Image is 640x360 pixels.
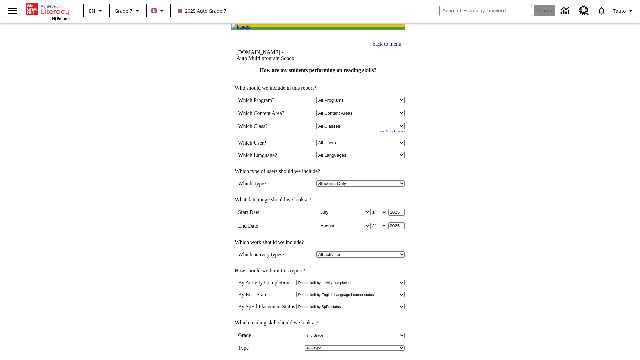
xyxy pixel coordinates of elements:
[89,7,95,14] span: EN
[613,7,626,14] span: Tauto
[238,152,294,158] td: Which Language?
[440,5,532,16] input: search field
[238,140,294,146] td: Which User?
[238,222,294,229] td: End Date
[231,320,405,326] td: Which reading skill should we look at?
[231,268,405,274] td: How should we limit this report?
[52,16,70,21] span: NJ Edition
[260,67,376,73] a: How are my students performing on reading skills?
[238,280,295,286] td: By Activity Completion
[112,5,144,17] button: Grade: Grade 7, Select a grade
[115,7,132,14] span: Grade 7
[231,85,405,91] td: Who should we include in this report?
[557,2,575,20] a: Data Center
[238,304,295,310] td: By SpEd Placement Status
[231,24,251,30] img: header
[236,55,296,61] nobr: Auto Multi program School
[238,97,294,103] td: Which Program?
[238,292,295,298] td: By ELL Status
[575,2,593,20] a: Resource Center, Will open in new tab
[238,110,284,116] nobr: Which Content Area?
[593,2,610,19] a: Notifications
[149,5,168,17] button: Boost Class color is purple. Change class color
[238,251,294,258] td: Which activity types?
[3,1,22,21] button: Open side menu
[238,180,294,187] td: Which Type?
[26,2,70,21] div: Home
[238,345,254,351] td: Type
[236,49,338,61] td: [DOMAIN_NAME] -
[231,239,405,245] td: Which work should we include?
[231,197,405,203] td: What date range should we look at?
[238,123,294,129] td: Which Class?
[373,41,401,47] a: back to menu
[153,6,156,15] span: B
[86,5,107,17] button: Language: EN, Select a language
[231,168,405,174] td: Which type of users should we include?
[238,209,294,216] td: Start Date
[178,7,226,14] span: 2025 Auto Grade 7
[238,332,257,338] td: Grade
[377,129,405,133] a: Show More Classes
[610,5,637,17] button: Profile/Settings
